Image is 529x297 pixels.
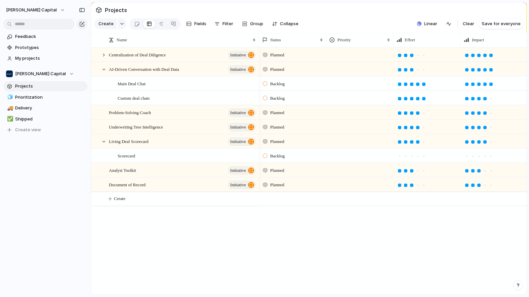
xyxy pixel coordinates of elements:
[3,114,87,124] a: ✅Shipped
[337,37,351,43] span: Priority
[230,166,246,175] span: initiative
[118,80,146,87] span: Main Deal Chat
[3,92,87,102] a: 🧊Prioritization
[109,65,179,73] span: AI-Driven Conversation with Deal Data
[6,94,13,101] button: 🧊
[228,123,256,132] button: initiative
[15,33,85,40] span: Feedback
[460,18,477,29] button: Clear
[230,122,246,132] span: initiative
[6,105,13,111] button: 🚚
[230,137,246,146] span: initiative
[222,20,233,27] span: Filter
[109,51,166,58] span: Centralization of Deal Diligence
[405,37,415,43] span: Effort
[15,70,66,77] span: [PERSON_NAME] Capital
[230,108,246,117] span: initiative
[228,137,256,146] button: initiative
[270,124,284,131] span: Planned
[239,18,267,29] button: Group
[118,152,135,159] span: Scorecard
[250,20,263,27] span: Group
[212,18,236,29] button: Filter
[479,18,523,29] button: Save for everyone
[270,52,284,58] span: Planned
[118,94,150,102] span: Custom deal chats
[270,81,285,87] span: Backlog
[270,95,285,102] span: Backlog
[228,166,256,175] button: initiative
[230,65,246,74] span: initiative
[194,20,206,27] span: Fields
[109,166,136,174] span: Analyst Toolkit
[3,103,87,113] a: 🚚Delivery
[3,81,87,91] a: Projects
[424,20,437,27] span: Linear
[104,4,128,16] span: Projects
[7,104,12,112] div: 🚚
[184,18,209,29] button: Fields
[7,93,12,101] div: 🧊
[270,66,284,73] span: Planned
[117,37,127,43] span: Name
[230,180,246,190] span: initiative
[414,19,440,29] button: Linear
[15,127,41,133] span: Create view
[6,7,57,13] span: [PERSON_NAME] Capital
[270,37,281,43] span: Status
[109,108,151,116] span: Problem-Solving Coach
[270,109,284,116] span: Planned
[463,20,474,27] span: Clear
[7,115,12,123] div: ✅
[3,125,87,135] button: Create view
[15,105,85,111] span: Delivery
[109,137,149,145] span: Living Deal Scorecard
[270,167,284,174] span: Planned
[270,153,285,159] span: Backlog
[472,37,484,43] span: Impact
[228,108,256,117] button: initiative
[15,55,85,62] span: My projects
[270,138,284,145] span: Planned
[15,44,85,51] span: Prototypes
[109,181,146,188] span: Document of Record
[15,94,85,101] span: Prioritization
[482,20,521,27] span: Save for everyone
[3,32,87,42] a: Feedback
[269,18,301,29] button: Collapse
[228,65,256,74] button: initiative
[228,51,256,59] button: initiative
[15,116,85,122] span: Shipped
[3,53,87,63] a: My projects
[98,20,114,27] span: Create
[3,5,69,15] button: [PERSON_NAME] Capital
[230,50,246,60] span: initiative
[280,20,298,27] span: Collapse
[3,43,87,53] a: Prototypes
[270,182,284,188] span: Planned
[228,181,256,189] button: initiative
[109,123,163,131] span: Underwriting Tree Intelligence
[3,69,87,79] button: [PERSON_NAME] Capital
[94,18,117,29] button: Create
[15,83,85,90] span: Projects
[6,116,13,122] button: ✅
[114,195,125,202] span: Create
